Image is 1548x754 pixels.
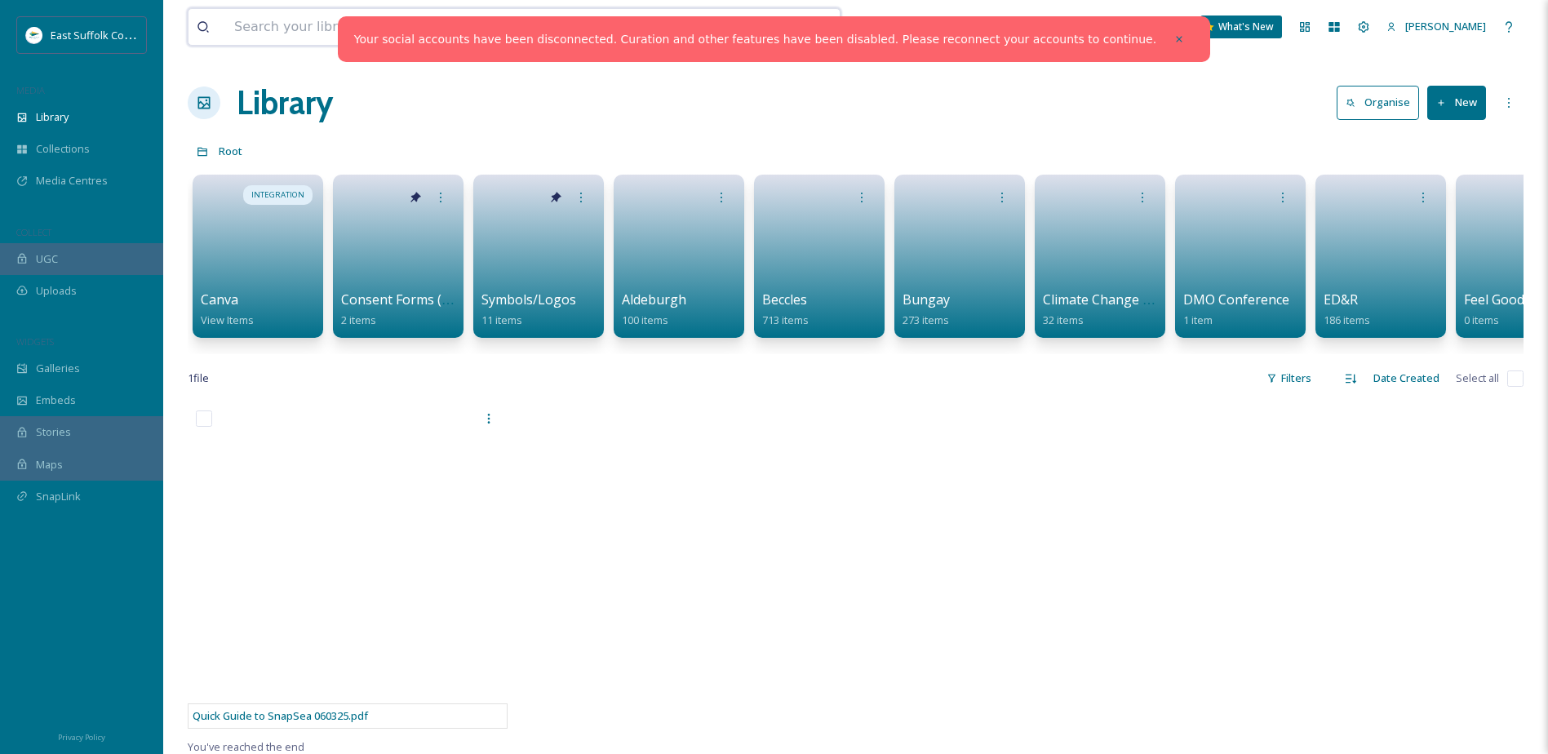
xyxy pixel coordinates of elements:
span: SnapLink [36,489,81,504]
a: Library [237,78,333,127]
span: ED&R [1324,291,1358,308]
span: 100 items [622,313,668,327]
span: Climate Change & Sustainability [1043,291,1237,308]
span: DMO Conference [1183,291,1289,308]
span: Beccles [762,291,807,308]
span: Aldeburgh [622,291,686,308]
span: Privacy Policy [58,732,105,743]
img: ESC%20Logo.png [26,27,42,43]
a: Beccles713 items [762,292,809,327]
span: [PERSON_NAME] [1405,19,1486,33]
a: Root [219,141,242,161]
a: ED&R186 items [1324,292,1370,327]
span: 1 file [188,370,209,386]
span: 713 items [762,313,809,327]
a: Privacy Policy [58,726,105,746]
span: You've reached the end [188,739,304,754]
span: MEDIA [16,84,45,96]
span: COLLECT [16,226,51,238]
span: East Suffolk Council [51,27,147,42]
span: Root [219,144,242,158]
span: Maps [36,457,63,472]
a: Aldeburgh100 items [622,292,686,327]
input: Search your library [226,9,707,45]
button: New [1427,86,1486,119]
span: 186 items [1324,313,1370,327]
span: Select all [1456,370,1499,386]
span: Quick Guide to SnapSea 060325.pdf [193,708,368,723]
a: Climate Change & Sustainability32 items [1043,292,1237,327]
a: Consent Forms (Template)2 items [341,292,504,327]
span: 0 items [1464,313,1499,327]
a: What's New [1200,16,1282,38]
a: Bungay273 items [903,292,950,327]
a: View all files [736,11,832,42]
a: Symbols/Logos11 items [481,292,576,327]
span: Stories [36,424,71,440]
a: Your social accounts have been disconnected. Curation and other features have been disabled. Plea... [354,31,1156,48]
a: [PERSON_NAME] [1378,11,1494,42]
span: Collections [36,141,90,157]
span: Uploads [36,283,77,299]
span: Embeds [36,393,76,408]
span: 2 items [341,313,376,327]
button: Organise [1337,86,1419,119]
span: Symbols/Logos [481,291,576,308]
a: INTEGRATIONCanvaView Items [188,166,328,338]
span: UGC [36,251,58,267]
span: 273 items [903,313,949,327]
span: 32 items [1043,313,1084,327]
span: Library [36,109,69,125]
span: 1 item [1183,313,1213,327]
span: Canva [201,291,238,308]
span: Media Centres [36,173,108,188]
a: Organise [1337,86,1427,119]
span: Consent Forms (Template) [341,291,504,308]
div: Filters [1258,362,1320,394]
span: INTEGRATION [251,189,304,201]
span: 11 items [481,313,522,327]
span: WIDGETS [16,335,54,348]
span: Galleries [36,361,80,376]
a: DMO Conference1 item [1183,292,1289,327]
span: Bungay [903,291,950,308]
div: Date Created [1365,362,1448,394]
span: View Items [201,313,254,327]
